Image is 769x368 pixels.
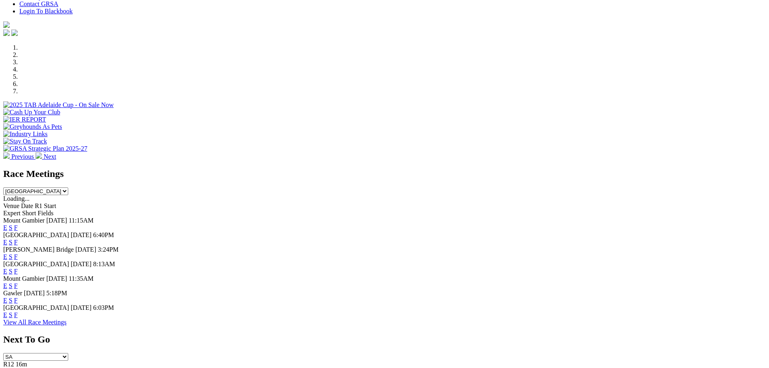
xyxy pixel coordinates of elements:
span: [DATE] [75,246,96,253]
span: [DATE] [24,290,45,297]
a: Contact GRSA [19,0,58,7]
a: S [9,282,13,289]
img: GRSA Strategic Plan 2025-27 [3,145,87,152]
span: 3:24PM [98,246,119,253]
a: F [14,224,18,231]
span: [DATE] [71,231,92,238]
span: 6:03PM [93,304,114,311]
span: [DATE] [46,275,67,282]
span: Mount Gambier [3,275,45,282]
h2: Race Meetings [3,168,766,179]
a: E [3,239,7,246]
span: [DATE] [71,304,92,311]
a: Login To Blackbook [19,8,73,15]
img: chevron-right-pager-white.svg [36,152,42,159]
img: IER REPORT [3,116,46,123]
a: Previous [3,153,36,160]
a: View All Race Meetings [3,319,67,326]
img: Stay On Track [3,138,47,145]
span: R1 Start [35,202,56,209]
a: E [3,297,7,304]
a: Next [36,153,56,160]
span: Loading... [3,195,29,202]
a: F [14,282,18,289]
img: logo-grsa-white.png [3,21,10,28]
img: Greyhounds As Pets [3,123,62,130]
img: Cash Up Your Club [3,109,60,116]
a: S [9,297,13,304]
a: F [14,268,18,275]
span: 5:18PM [46,290,67,297]
a: S [9,239,13,246]
span: 6:40PM [93,231,114,238]
img: facebook.svg [3,29,10,36]
a: E [3,311,7,318]
img: chevron-left-pager-white.svg [3,152,10,159]
span: [GEOGRAPHIC_DATA] [3,261,69,267]
span: Previous [11,153,34,160]
span: Expert [3,210,21,217]
span: 11:35AM [69,275,94,282]
a: E [3,224,7,231]
span: Date [21,202,33,209]
a: E [3,282,7,289]
span: 16m [16,361,27,368]
span: 8:13AM [93,261,115,267]
a: S [9,253,13,260]
a: S [9,224,13,231]
span: Short [22,210,36,217]
span: R12 [3,361,14,368]
span: Mount Gambier [3,217,45,224]
span: [PERSON_NAME] Bridge [3,246,74,253]
a: S [9,311,13,318]
a: S [9,268,13,275]
span: 11:15AM [69,217,94,224]
span: [DATE] [46,217,67,224]
span: [GEOGRAPHIC_DATA] [3,231,69,238]
span: Gawler [3,290,22,297]
img: Industry Links [3,130,48,138]
h2: Next To Go [3,334,766,345]
span: Venue [3,202,19,209]
a: F [14,297,18,304]
img: 2025 TAB Adelaide Cup - On Sale Now [3,101,114,109]
span: Fields [38,210,53,217]
a: F [14,239,18,246]
a: E [3,253,7,260]
span: [GEOGRAPHIC_DATA] [3,304,69,311]
a: F [14,253,18,260]
span: [DATE] [71,261,92,267]
a: E [3,268,7,275]
img: twitter.svg [11,29,18,36]
a: F [14,311,18,318]
span: Next [44,153,56,160]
